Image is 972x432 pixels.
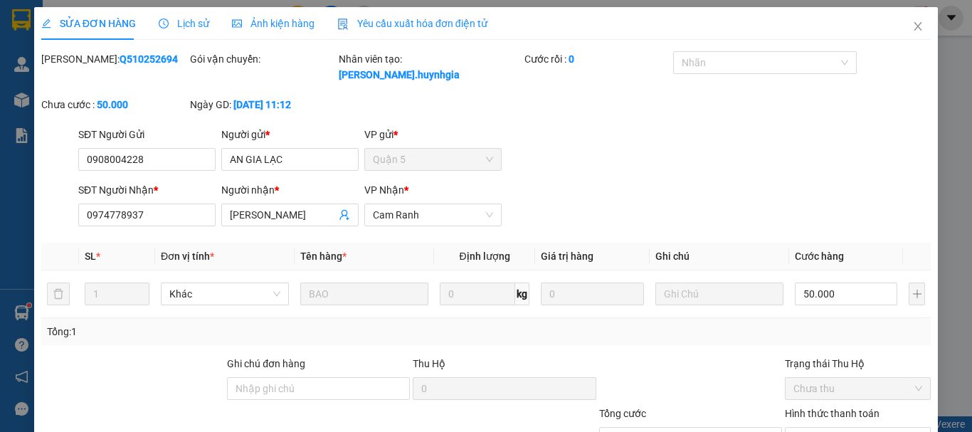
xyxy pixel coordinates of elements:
span: picture [232,19,242,28]
div: Nhân viên tạo: [339,51,522,83]
div: Người nhận [221,182,359,198]
b: [PERSON_NAME].huynhgia [339,69,460,80]
span: Yêu cầu xuất hóa đơn điện tử [337,18,487,29]
span: edit [41,19,51,28]
button: Close [898,7,938,47]
div: Tổng: 1 [47,324,376,339]
input: Ghi chú đơn hàng [227,377,410,400]
div: [PERSON_NAME]: [41,51,187,67]
span: VP Nhận [364,184,404,196]
input: 0 [541,283,643,305]
span: SỬA ĐƠN HÀNG [41,18,136,29]
div: Chưa cước : [41,97,187,112]
span: Định lượng [459,251,509,262]
div: Gói vận chuyển: [190,51,336,67]
b: Q510252694 [120,53,178,65]
span: Tổng cước [599,408,646,419]
span: Khác [169,283,280,305]
div: Ngày GD: [190,97,336,112]
button: plus [909,283,925,305]
img: icon [337,19,349,30]
b: 0 [569,53,574,65]
span: Cam Ranh [373,204,493,226]
div: Trạng thái Thu Hộ [785,356,931,372]
div: SĐT Người Gửi [78,127,216,142]
span: Chưa thu [793,378,922,399]
span: clock-circle [159,19,169,28]
div: SĐT Người Nhận [78,182,216,198]
span: Giá trị hàng [541,251,593,262]
span: Đơn vị tính [161,251,214,262]
span: Ảnh kiện hàng [232,18,315,29]
span: user-add [339,209,350,221]
input: Ghi Chú [655,283,783,305]
span: close [912,21,924,32]
span: Thu Hộ [413,358,445,369]
b: 50.000 [97,99,128,110]
div: Người gửi [221,127,359,142]
div: Cước rồi : [524,51,670,67]
span: Lịch sử [159,18,209,29]
label: Ghi chú đơn hàng [227,358,305,369]
span: kg [515,283,529,305]
span: Cước hàng [795,251,844,262]
span: Quận 5 [373,149,493,170]
span: SL [85,251,96,262]
th: Ghi chú [650,243,789,270]
b: [DATE] 11:12 [233,99,291,110]
label: Hình thức thanh toán [785,408,879,419]
div: VP gửi [364,127,502,142]
span: Tên hàng [300,251,347,262]
button: delete [47,283,70,305]
input: VD: Bàn, Ghế [300,283,428,305]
